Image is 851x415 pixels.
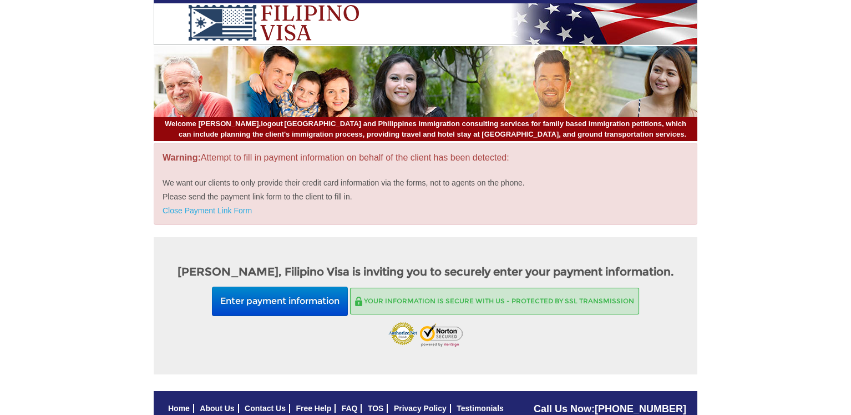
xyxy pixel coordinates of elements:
strong: Warning: [163,153,201,162]
a: Privacy Policy [394,404,447,413]
p: Please send the payment link form to the client to fill in. [163,191,688,202]
a: [PHONE_NUMBER] [595,403,686,414]
a: Close Payment Link Form [163,206,252,215]
img: Authorize [388,322,418,348]
span: Welcome [PERSON_NAME], [165,119,283,129]
a: Free Help [296,404,331,413]
img: Secure [355,297,362,306]
a: Contact Us [245,404,286,413]
a: Home [168,404,190,413]
strong: [PERSON_NAME], Filipino Visa is inviting you to securely enter your payment information. [178,265,674,278]
a: TOS [368,404,384,413]
a: logout [261,119,283,128]
span: Call Us Now: [534,403,686,414]
span: Your information is secure with us - Protected by SSL transmission [364,297,634,305]
a: FAQ [342,404,358,413]
a: Testimonials [457,404,504,413]
a: About Us [200,404,234,413]
img: Norton Scured [420,323,463,347]
button: Enter payment information [212,287,348,316]
span: [GEOGRAPHIC_DATA] and Philippines immigration consulting services for family based immigration pe... [165,119,686,139]
p: We want our clients to only provide their credit card information via the forms, not to agents on... [163,177,688,188]
div: Attempt to fill in payment information on behalf of the client has been detected: [154,143,697,225]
